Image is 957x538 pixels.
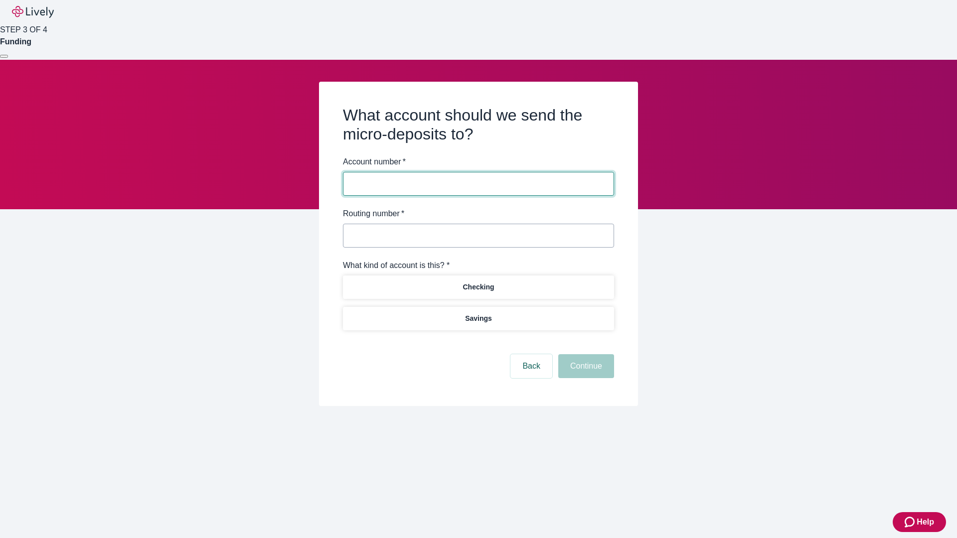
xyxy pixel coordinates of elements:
[465,313,492,324] p: Savings
[343,208,404,220] label: Routing number
[510,354,552,378] button: Back
[343,260,450,271] label: What kind of account is this? *
[343,307,614,330] button: Savings
[343,275,614,299] button: Checking
[463,282,494,292] p: Checking
[917,516,934,528] span: Help
[905,516,917,528] svg: Zendesk support icon
[343,156,406,168] label: Account number
[12,6,54,18] img: Lively
[893,512,946,532] button: Zendesk support iconHelp
[343,106,614,144] h2: What account should we send the micro-deposits to?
